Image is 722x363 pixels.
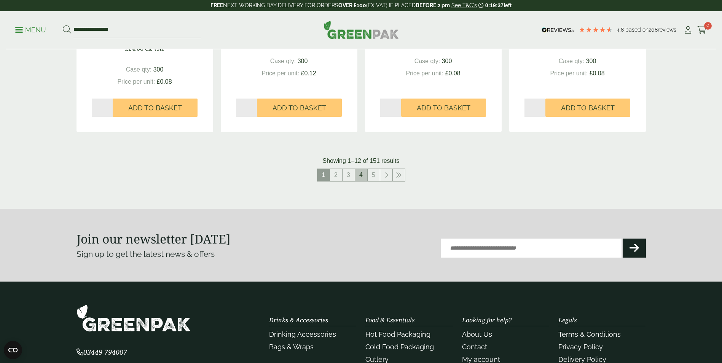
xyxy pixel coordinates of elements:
[542,27,575,33] img: REVIEWS.io
[125,44,143,53] span: £24.08
[77,248,333,260] p: Sign up to get the latest news & offers
[77,304,191,332] img: GreenPak Supplies
[113,99,198,117] button: Add to Basket
[365,343,434,351] a: Cold Food Packaging
[504,2,512,8] span: left
[658,27,676,33] span: reviews
[117,78,155,85] span: Price per unit:
[442,58,452,64] span: 300
[157,78,172,85] span: £0.08
[301,70,316,76] span: £0.12
[697,24,707,36] a: 0
[416,2,450,8] strong: BEFORE 2 pm
[550,70,588,76] span: Price per unit:
[545,99,630,117] button: Add to Basket
[414,58,440,64] span: Case qty:
[559,58,585,64] span: Case qty:
[145,44,165,53] span: ex VAT
[558,330,621,338] a: Terms & Conditions
[330,169,342,181] a: 2
[298,58,308,64] span: 300
[579,26,613,33] div: 4.79 Stars
[153,66,164,73] span: 300
[269,343,314,351] a: Bags & Wraps
[126,66,152,73] span: Case qty:
[269,330,336,338] a: Drinking Accessories
[317,169,330,181] span: 1
[338,2,366,8] strong: OVER £100
[485,2,504,8] span: 0:19:37
[128,104,182,112] span: Add to Basket
[462,330,492,338] a: About Us
[77,231,231,247] strong: Join our newsletter [DATE]
[561,104,615,112] span: Add to Basket
[417,104,470,112] span: Add to Basket
[270,58,296,64] span: Case qty:
[683,26,693,34] i: My Account
[406,70,443,76] span: Price per unit:
[4,341,22,359] button: Open CMP widget
[77,347,127,357] span: 03449 794007
[261,70,299,76] span: Price per unit:
[257,99,342,117] button: Add to Basket
[343,169,355,181] a: 3
[273,104,326,112] span: Add to Basket
[704,22,712,30] span: 0
[324,21,399,39] img: GreenPak Supplies
[697,26,707,34] i: Cart
[355,169,367,181] a: 4
[451,2,477,8] a: See T&C's
[586,58,596,64] span: 300
[625,27,649,33] span: Based on
[462,343,487,351] a: Contact
[558,343,603,351] a: Privacy Policy
[590,70,605,76] span: £0.08
[15,25,46,33] a: Menu
[401,99,486,117] button: Add to Basket
[365,330,430,338] a: Hot Food Packaging
[15,25,46,35] p: Menu
[77,349,127,356] a: 03449 794007
[617,27,625,33] span: 4.8
[210,2,223,8] strong: FREE
[649,27,658,33] span: 208
[368,169,380,181] a: 5
[323,156,400,166] p: Showing 1–12 of 151 results
[445,70,461,76] span: £0.08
